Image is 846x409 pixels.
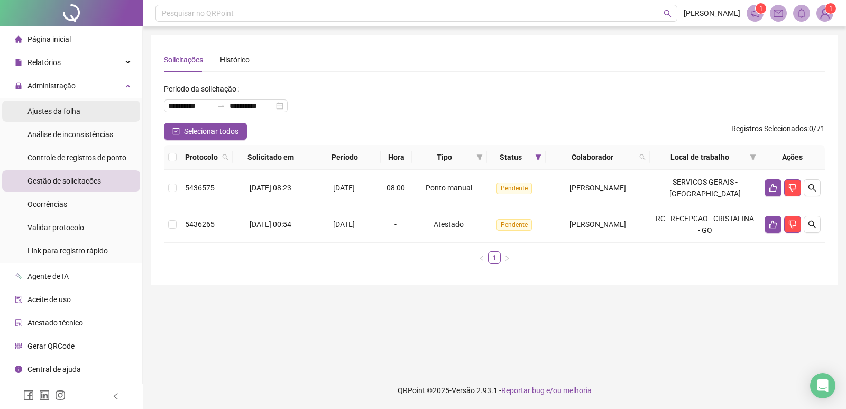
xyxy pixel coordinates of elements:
span: lock [15,82,22,89]
span: - [394,220,397,229]
span: Tipo [416,151,472,163]
td: RC - RECEPCAO - CRISTALINA - GO [650,206,760,243]
span: search [808,184,816,192]
img: 76871 [817,5,833,21]
div: Ações [765,151,821,163]
span: 5436265 [185,220,215,229]
span: home [15,35,22,43]
span: notification [750,8,760,18]
span: swap-right [217,102,225,110]
span: Gestão de solicitações [27,177,101,185]
li: Página anterior [475,251,488,264]
span: Aceite de uso [27,295,71,304]
span: to [217,102,225,110]
span: Ocorrências [27,200,67,208]
span: filter [533,149,544,165]
span: filter [535,154,541,160]
span: mail [774,8,783,18]
li: 1 [488,251,501,264]
span: search [639,154,646,160]
span: Status [491,151,531,163]
span: Pendente [496,183,532,194]
div: Open Intercom Messenger [810,373,835,398]
button: left [475,251,488,264]
footer: QRPoint © 2025 - 2.93.1 - [143,372,846,409]
span: qrcode [15,342,22,350]
span: Atestado [434,220,464,229]
span: Gerar QRCode [27,342,75,350]
span: filter [748,149,758,165]
span: info-circle [15,366,22,373]
span: Página inicial [27,35,71,43]
span: search [220,149,231,165]
span: dislike [788,220,797,229]
span: Controle de registros de ponto [27,153,126,162]
span: Colaborador [550,151,635,163]
span: check-square [172,128,180,135]
button: Selecionar todos [164,123,247,140]
span: Ajustes da folha [27,107,80,115]
span: Validar protocolo [27,223,84,232]
span: facebook [23,390,34,401]
span: search [222,154,228,160]
th: Período [308,145,381,170]
span: Relatórios [27,58,61,67]
li: Próxima página [501,251,513,264]
span: Protocolo [185,151,218,163]
span: [DATE] 08:23 [250,184,291,192]
a: 1 [489,252,500,263]
td: SERVICOS GERAIS - [GEOGRAPHIC_DATA] [650,170,760,206]
span: 1 [759,5,763,12]
div: Histórico [220,54,250,66]
span: left [479,255,485,261]
span: solution [15,319,22,326]
span: file [15,59,22,66]
span: 5436575 [185,184,215,192]
span: filter [750,154,756,160]
th: Solicitado em [233,145,308,170]
span: linkedin [39,390,50,401]
span: Pendente [496,219,532,231]
span: instagram [55,390,66,401]
span: [PERSON_NAME] [569,184,626,192]
span: Agente de IA [27,272,69,280]
span: right [504,255,510,261]
span: [DATE] 00:54 [250,220,291,229]
button: right [501,251,513,264]
th: Hora [381,145,412,170]
span: [DATE] [333,220,355,229]
span: like [769,220,777,229]
span: left [112,393,119,400]
span: [PERSON_NAME] [569,220,626,229]
span: Reportar bug e/ou melhoria [501,386,592,395]
span: filter [476,154,483,160]
span: [PERSON_NAME] [684,7,740,19]
span: dislike [788,184,797,192]
span: Central de ajuda [27,365,81,374]
span: Atestado técnico [27,319,83,327]
span: Ponto manual [426,184,472,192]
span: Análise de inconsistências [27,130,113,139]
sup: Atualize o seu contato no menu Meus Dados [825,3,836,14]
span: bell [797,8,806,18]
sup: 1 [756,3,766,14]
span: search [664,10,672,17]
span: : 0 / 71 [731,123,825,140]
span: like [769,184,777,192]
label: Período da solicitação [164,80,243,97]
span: [DATE] [333,184,355,192]
span: audit [15,296,22,303]
span: Versão [452,386,475,395]
span: filter [474,149,485,165]
span: search [808,220,816,229]
span: Link para registro rápido [27,247,108,255]
span: search [637,149,648,165]
div: Solicitações [164,54,203,66]
span: Administração [27,81,76,90]
span: Registros Selecionados [731,124,807,133]
span: 08:00 [387,184,405,192]
span: 1 [829,5,833,12]
span: Local de trabalho [654,151,746,163]
span: Selecionar todos [184,125,238,137]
